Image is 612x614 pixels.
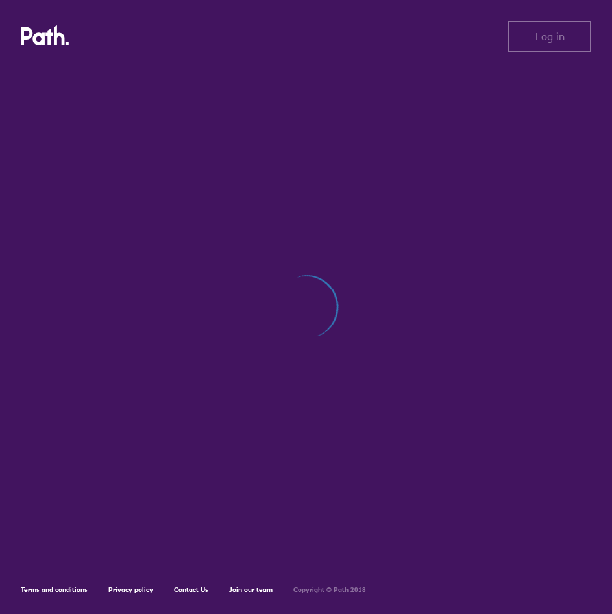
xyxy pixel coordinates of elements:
a: Terms and conditions [21,585,88,594]
a: Join our team [229,585,273,594]
h6: Copyright © Path 2018 [293,586,366,594]
button: Log in [508,21,591,52]
a: Privacy policy [108,585,153,594]
a: Contact Us [174,585,208,594]
span: Log in [535,31,565,42]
